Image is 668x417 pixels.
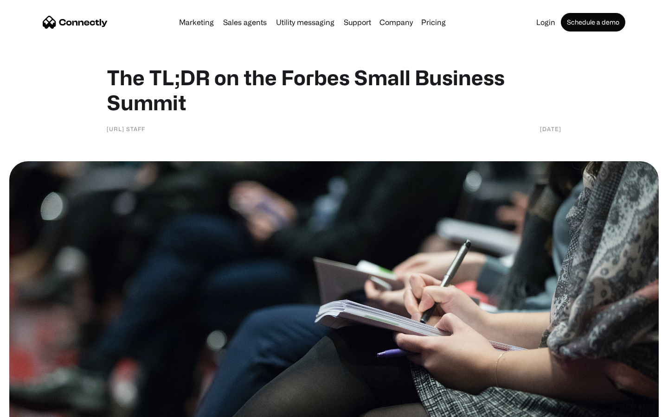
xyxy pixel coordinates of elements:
[175,19,218,26] a: Marketing
[340,19,375,26] a: Support
[107,65,561,115] h1: The TL;DR on the Forbes Small Business Summit
[19,401,56,414] ul: Language list
[9,401,56,414] aside: Language selected: English
[540,124,561,133] div: [DATE]
[379,16,413,29] div: Company
[219,19,270,26] a: Sales agents
[43,15,108,29] a: home
[272,19,338,26] a: Utility messaging
[107,124,145,133] div: [URL] Staff
[561,13,625,32] a: Schedule a demo
[377,16,416,29] div: Company
[533,19,559,26] a: Login
[417,19,450,26] a: Pricing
